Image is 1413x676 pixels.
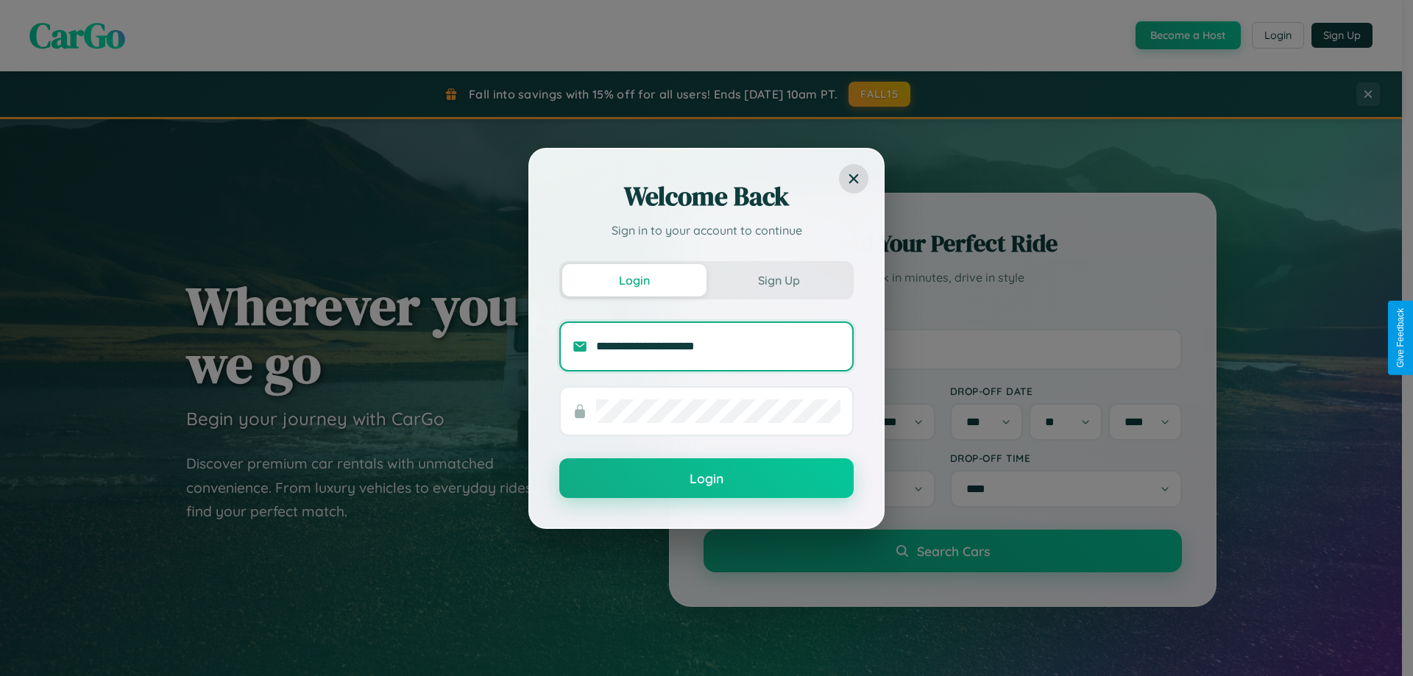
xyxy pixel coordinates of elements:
[706,264,851,296] button: Sign Up
[559,179,854,214] h2: Welcome Back
[559,458,854,498] button: Login
[1395,308,1406,368] div: Give Feedback
[562,264,706,296] button: Login
[559,221,854,239] p: Sign in to your account to continue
